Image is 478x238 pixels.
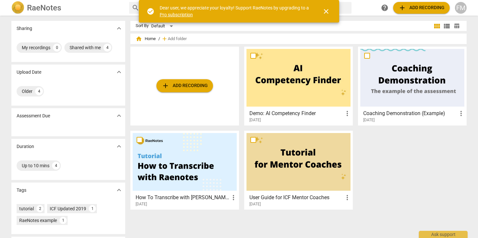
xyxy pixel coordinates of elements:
[230,194,237,201] span: more_vert
[115,112,123,120] span: expand_more
[457,110,465,117] span: more_vert
[114,111,124,121] button: Show more
[114,67,124,77] button: Show more
[162,82,208,90] span: Add recording
[27,3,61,12] h2: RaeNotes
[133,133,237,207] a: How To Transcribe with [PERSON_NAME][DATE]
[53,44,61,52] div: 0
[160,12,193,17] a: Pro subscription
[343,194,351,201] span: more_vert
[379,2,391,14] a: Help
[19,205,34,212] div: tutorial
[35,87,43,95] div: 4
[50,205,86,212] div: ICF Updated 2019
[60,217,67,224] div: 1
[115,186,123,194] span: expand_more
[70,44,101,51] div: Shared with me
[249,201,261,207] span: [DATE]
[19,217,57,224] div: RaeNotes example
[454,23,460,29] span: table_chart
[156,79,213,92] button: Upload
[114,141,124,151] button: Show more
[343,110,351,117] span: more_vert
[17,25,32,32] p: Sharing
[249,117,261,123] span: [DATE]
[115,68,123,76] span: expand_more
[22,162,49,169] div: Up to 10 mins
[147,7,154,15] span: check_circle
[168,37,187,41] span: Add folder
[443,22,451,30] span: view_list
[17,112,50,119] p: Assessment Due
[249,110,343,117] h3: Demo: AI Competency Finder
[17,143,34,150] p: Duration
[442,21,452,31] button: List view
[11,1,124,14] a: LogoRaeNotes
[381,4,389,12] span: help
[363,117,375,123] span: [DATE]
[433,22,441,30] span: view_module
[132,4,139,12] span: search
[162,82,169,90] span: add
[114,185,124,195] button: Show more
[22,44,50,51] div: My recordings
[455,2,467,14] button: FM
[160,5,311,18] div: Dear user, we appreciate your loyalty! Support RaeNotes by upgrading to a
[432,21,442,31] button: Tile view
[136,194,230,201] h3: How To Transcribe with RaeNotes
[158,37,160,41] span: /
[17,187,26,194] p: Tags
[398,4,445,12] span: Add recording
[17,69,41,76] p: Upload Date
[246,133,351,207] a: User Guide for ICF Mentor Coaches[DATE]
[136,201,147,207] span: [DATE]
[322,7,330,15] span: close
[246,49,351,123] a: Demo: AI Competency Finder[DATE]
[36,205,44,212] div: 2
[136,23,149,28] div: Sort By
[136,36,156,42] span: Home
[452,21,461,31] button: Table view
[419,231,468,238] div: Ask support
[151,21,175,31] div: Default
[89,205,96,212] div: 1
[103,44,111,52] div: 4
[161,36,168,42] span: add
[249,194,343,201] h3: User Guide for ICF Mentor Coaches
[115,142,123,150] span: expand_more
[115,24,123,32] span: expand_more
[393,2,450,14] button: Upload
[136,36,142,42] span: home
[11,1,24,14] img: Logo
[398,4,406,12] span: add
[360,49,464,123] a: Coaching Demonstration (Example)[DATE]
[22,88,33,95] div: Older
[318,4,334,19] button: Close
[363,110,457,117] h3: Coaching Demonstration (Example)
[52,162,60,170] div: 4
[114,23,124,33] button: Show more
